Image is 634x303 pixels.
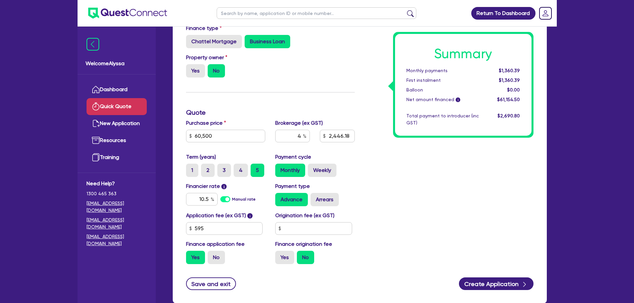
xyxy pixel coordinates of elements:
[186,240,245,248] label: Finance application fee
[234,164,248,177] label: 4
[221,184,227,189] span: i
[401,86,484,93] div: Balloon
[275,182,310,190] label: Payment type
[507,87,520,92] span: $0.00
[401,67,484,74] div: Monthly payments
[308,164,336,177] label: Weekly
[401,96,484,103] div: Net amount financed
[87,81,147,98] a: Dashboard
[275,119,323,127] label: Brokerage (ex GST)
[275,251,294,264] label: Yes
[537,5,554,22] a: Dropdown toggle
[406,46,520,62] h1: Summary
[186,54,227,62] label: Property owner
[87,180,147,188] span: Need Help?
[186,277,236,290] button: Save and exit
[498,113,520,118] span: $2,690.80
[87,233,147,247] a: [EMAIL_ADDRESS][DOMAIN_NAME]
[275,164,305,177] label: Monthly
[87,38,99,51] img: icon-menu-close
[208,251,225,264] label: No
[186,164,198,177] label: 1
[186,119,226,127] label: Purchase price
[186,251,205,264] label: Yes
[186,153,216,161] label: Term (years)
[217,164,231,177] label: 3
[87,217,147,230] a: [EMAIL_ADDRESS][DOMAIN_NAME]
[245,35,290,48] label: Business Loan
[86,60,148,68] span: Welcome Alyssa
[87,149,147,166] a: Training
[186,24,222,32] label: Finance type
[87,200,147,214] a: [EMAIL_ADDRESS][DOMAIN_NAME]
[186,64,205,77] label: Yes
[459,277,533,290] button: Create Application
[275,212,334,220] label: Origination fee (ex GST)
[297,251,314,264] label: No
[401,112,484,126] div: Total payment to introducer (inc GST)
[456,98,460,102] span: i
[401,77,484,84] div: First instalment
[201,164,215,177] label: 2
[186,108,355,116] h3: Quote
[92,102,100,110] img: quick-quote
[311,193,339,206] label: Arrears
[92,136,100,144] img: resources
[92,119,100,127] img: new-application
[275,153,311,161] label: Payment cycle
[499,68,520,73] span: $1,360.39
[186,212,246,220] label: Application fee (ex GST)
[251,164,264,177] label: 5
[88,8,167,19] img: quest-connect-logo-blue
[87,115,147,132] a: New Application
[275,240,332,248] label: Finance origination fee
[87,190,147,197] span: 1300 465 363
[217,7,416,19] input: Search by name, application ID or mobile number...
[208,64,225,77] label: No
[497,97,520,102] span: $61,154.50
[87,132,147,149] a: Resources
[186,35,242,48] label: Chattel Mortgage
[247,213,253,219] span: i
[232,196,256,202] label: Manual rate
[499,77,520,83] span: $1,360.39
[87,98,147,115] a: Quick Quote
[186,182,227,190] label: Financier rate
[92,153,100,161] img: training
[275,193,308,206] label: Advance
[471,7,535,20] a: Return To Dashboard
